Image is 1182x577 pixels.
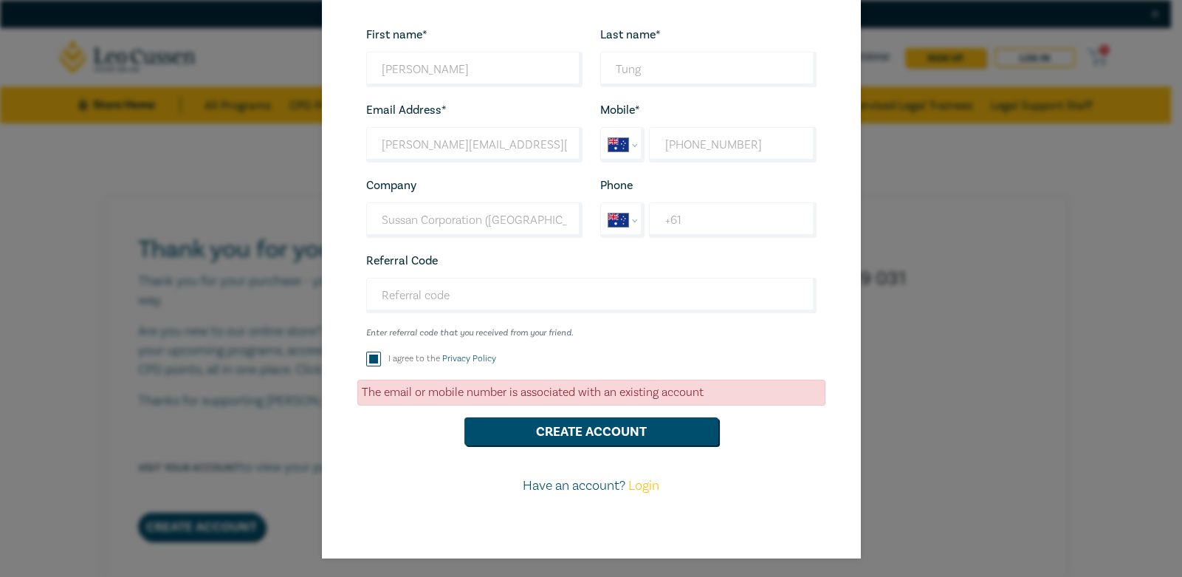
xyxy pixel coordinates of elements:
input: Enter Mobile number [649,127,816,163]
input: Referral code [366,278,817,313]
input: Enter phone number [649,202,816,238]
label: Email Address* [366,103,447,117]
div: The email or mobile number is associated with an existing account [357,380,825,406]
small: Enter referral code that you received from your friend. [366,328,817,338]
label: I agree to the [388,352,496,365]
input: Your email [366,127,583,163]
a: Login [628,477,659,494]
input: Last name* [600,52,817,87]
input: Company [366,202,583,238]
label: Referral Code [366,254,438,267]
input: First name* [366,52,583,87]
label: Company [366,179,416,192]
label: Last name* [600,28,661,41]
p: Have an account? [357,477,825,496]
a: Privacy Policy [442,353,496,364]
button: Create Account [464,417,718,445]
label: First name* [366,28,427,41]
label: Phone [600,179,633,192]
label: Mobile* [600,103,640,117]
